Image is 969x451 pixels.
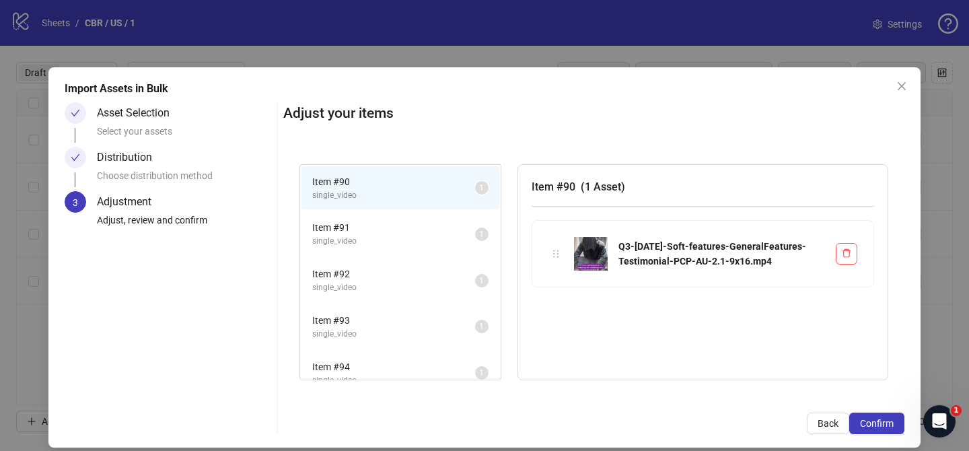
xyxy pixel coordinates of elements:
span: Confirm [860,418,894,429]
span: 1 [951,405,962,416]
iframe: Intercom live chat [923,405,956,438]
span: 1 [479,183,484,193]
sup: 1 [475,228,489,241]
span: delete [842,248,851,258]
div: Distribution [97,147,163,168]
button: Delete [836,243,857,265]
div: holder [548,246,563,261]
div: Q3-[DATE]-Soft-features-GeneralFeatures-Testimonial-PCP-AU-2.1-9x16.mp4 [618,239,825,269]
h2: Adjust your items [283,102,904,125]
button: Back [807,413,849,434]
span: single_video [312,374,475,387]
div: Adjust, review and confirm [97,213,272,236]
span: check [71,108,80,118]
sup: 1 [475,274,489,287]
span: 3 [73,197,78,208]
span: single_video [312,189,475,202]
sup: 1 [475,181,489,195]
div: Select your assets [97,124,272,147]
span: Item # 92 [312,267,475,281]
span: 1 [479,322,484,331]
div: Asset Selection [97,102,180,124]
span: Back [818,418,838,429]
span: ( 1 Asset ) [581,180,625,193]
span: Item # 91 [312,220,475,235]
span: check [71,153,80,162]
span: 1 [479,368,484,378]
span: single_video [312,328,475,341]
div: Choose distribution method [97,168,272,191]
span: single_video [312,235,475,248]
span: Item # 90 [312,174,475,189]
span: 1 [479,276,484,285]
h3: Item # 90 [532,178,874,195]
span: 1 [479,230,484,239]
div: Adjustment [97,191,162,213]
span: Item # 94 [312,359,475,374]
button: Close [891,75,912,97]
img: Q3-09-SEP-2025-Soft-features-GeneralFeatures-Testimonial-PCP-AU-2.1-9x16.mp4 [574,237,608,271]
span: single_video [312,281,475,294]
sup: 1 [475,320,489,333]
span: holder [551,249,561,258]
button: Confirm [849,413,904,434]
span: close [896,81,907,92]
span: Item # 93 [312,313,475,328]
div: Import Assets in Bulk [65,81,904,97]
sup: 1 [475,366,489,380]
